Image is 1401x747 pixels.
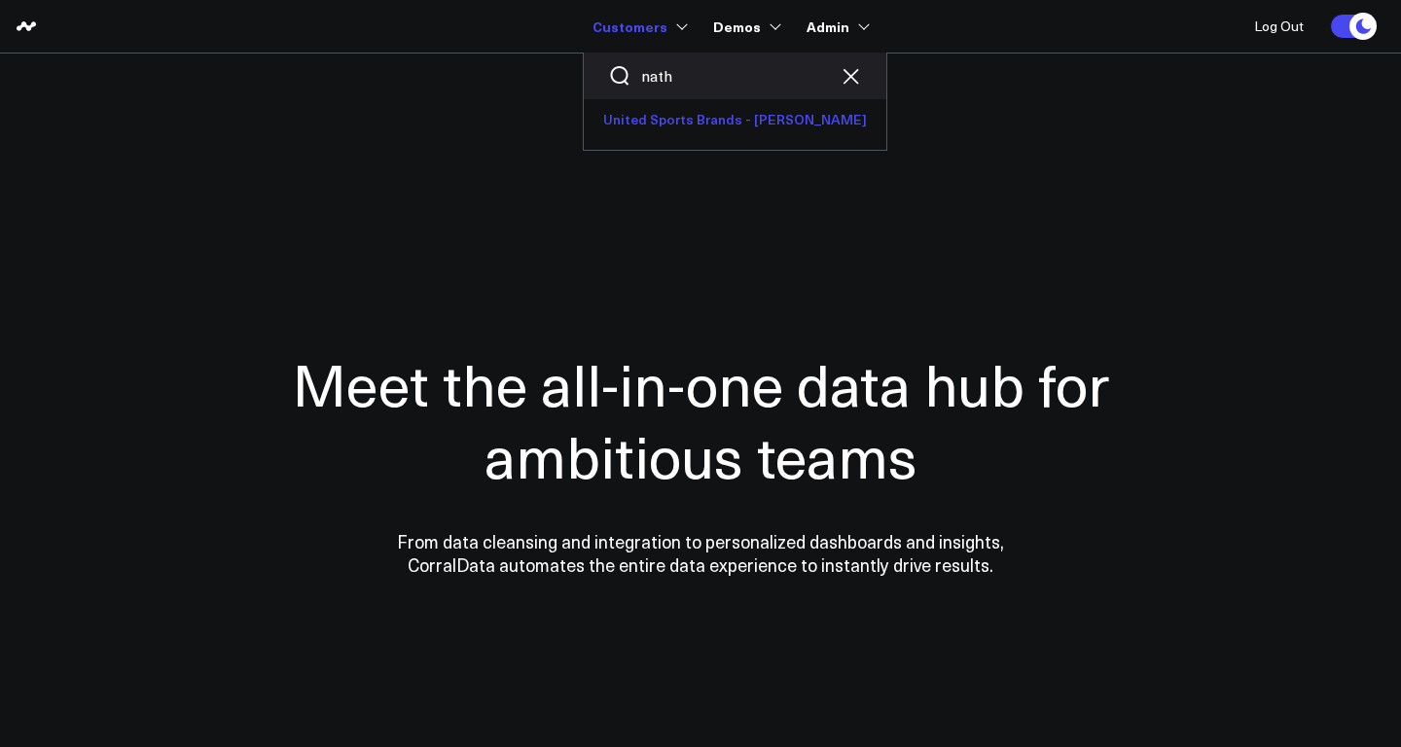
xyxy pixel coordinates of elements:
[641,65,829,87] input: Search customers input
[584,99,886,140] a: United Sports Brands - [PERSON_NAME]
[807,9,866,44] a: Admin
[608,64,631,88] button: Search customers button
[839,64,862,88] button: Clear search
[355,530,1046,577] p: From data cleansing and integration to personalized dashboards and insights, CorralData automates...
[224,347,1177,491] h1: Meet the all-in-one data hub for ambitious teams
[593,9,684,44] a: Customers
[713,9,777,44] a: Demos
